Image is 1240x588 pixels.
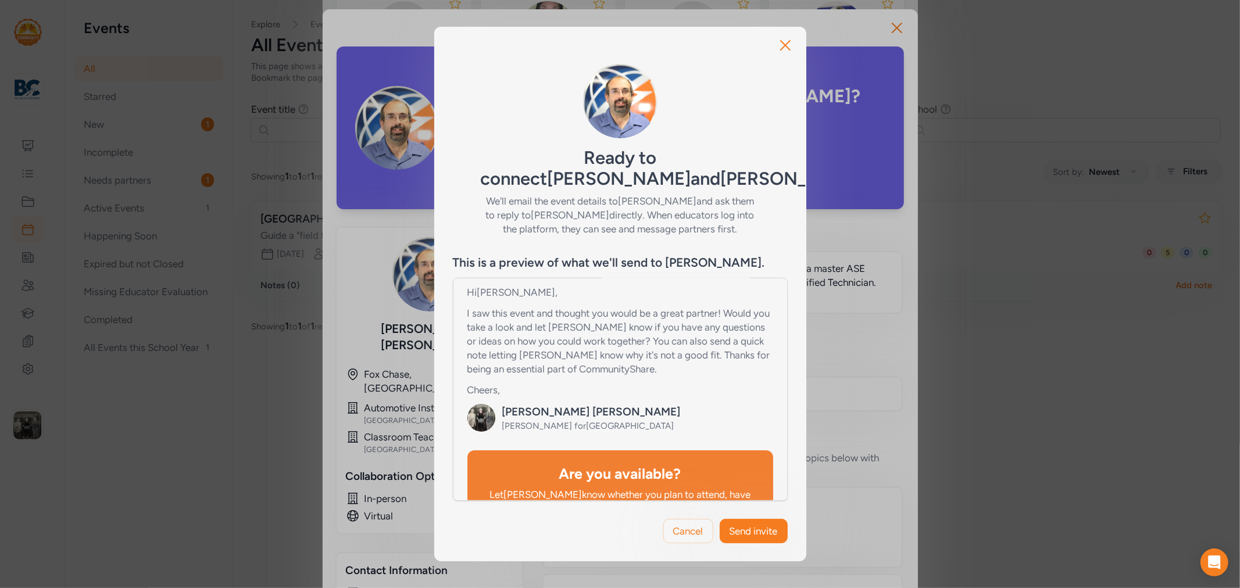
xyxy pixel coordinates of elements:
span: Send invite [730,524,778,538]
div: [PERSON_NAME] for [GEOGRAPHIC_DATA] [502,420,681,432]
div: Let [PERSON_NAME] know whether you plan to attend, have questions, or have to send your regrets t... [481,487,759,515]
div: This is a preview of what we'll send to [PERSON_NAME]. [453,254,765,271]
h5: Ready to connect [PERSON_NAME] and [PERSON_NAME] ? [481,148,760,189]
div: Hi [PERSON_NAME] , [467,285,773,299]
h6: We'll email the event details to [PERSON_NAME] and ask them to reply to [PERSON_NAME] directly. W... [481,194,760,236]
p: I saw this event and thought you would be a great partner! Would you take a look and let [PERSON_... [467,306,773,376]
div: [PERSON_NAME] [PERSON_NAME] [502,404,681,420]
span: Cancel [673,524,703,538]
img: kAPQvw9BQTSF81woIZsG [583,64,657,138]
div: Cheers, [467,383,773,397]
div: Are you available? [481,464,759,483]
button: Send invite [720,519,788,543]
div: Open Intercom Messenger [1200,548,1228,576]
img: 5ujbmJqQLSNaKBRimvF3 [467,404,495,432]
button: Cancel [663,519,713,543]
